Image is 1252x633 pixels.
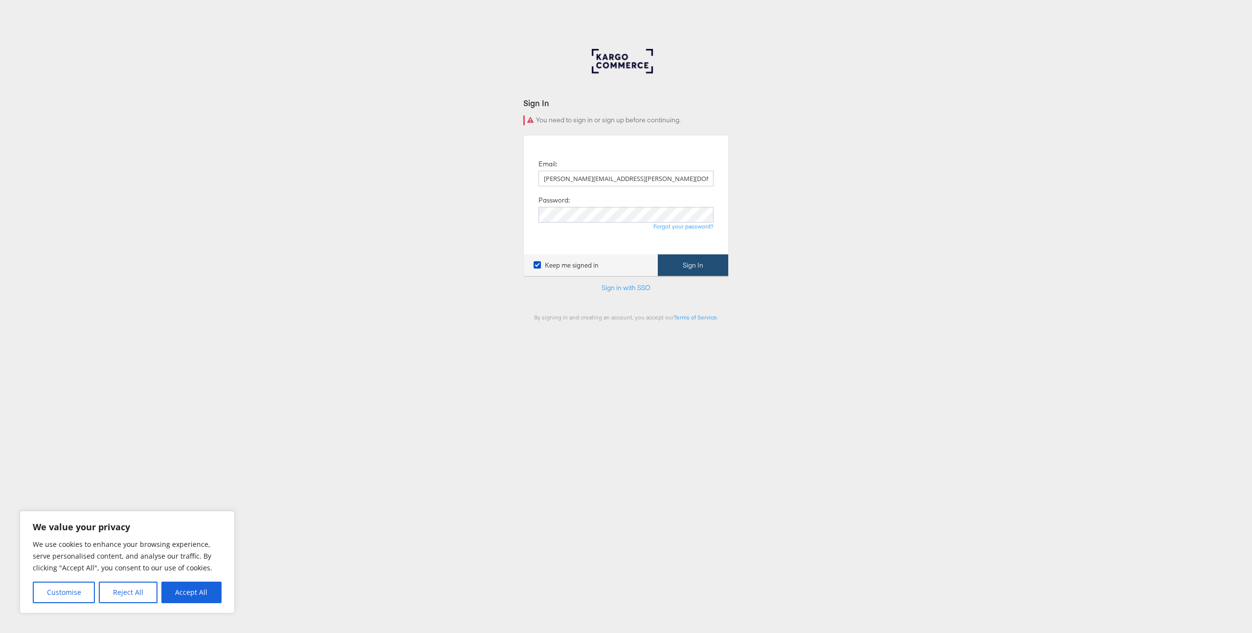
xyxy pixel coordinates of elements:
[33,539,222,574] p: We use cookies to enhance your browsing experience, serve personalised content, and analyse our t...
[538,171,714,186] input: Email
[33,582,95,603] button: Customise
[523,314,729,321] div: By signing in and creating an account, you accept our .
[653,223,714,230] a: Forgot your password?
[20,511,235,613] div: We value your privacy
[161,582,222,603] button: Accept All
[674,314,717,321] a: Terms of Service
[523,115,729,125] div: You need to sign in or sign up before continuing.
[33,521,222,533] p: We value your privacy
[538,159,557,169] label: Email:
[534,261,599,270] label: Keep me signed in
[99,582,157,603] button: Reject All
[658,254,728,276] button: Sign In
[523,97,729,109] div: Sign In
[602,283,650,292] a: Sign in with SSO
[538,196,570,205] label: Password:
